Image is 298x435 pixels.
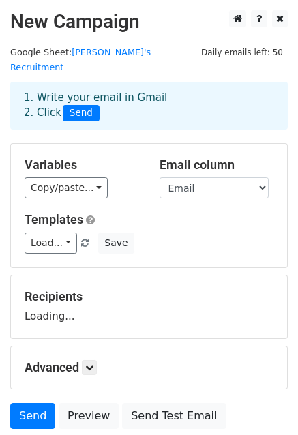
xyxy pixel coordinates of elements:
[10,47,151,73] small: Google Sheet:
[10,47,151,73] a: [PERSON_NAME]'s Recruitment
[10,403,55,429] a: Send
[59,403,119,429] a: Preview
[160,157,274,172] h5: Email column
[14,90,284,121] div: 1. Write your email in Gmail 2. Click
[25,289,273,304] h5: Recipients
[25,212,83,226] a: Templates
[25,157,139,172] h5: Variables
[122,403,226,429] a: Send Test Email
[98,232,134,254] button: Save
[196,45,288,60] span: Daily emails left: 50
[25,232,77,254] a: Load...
[63,105,100,121] span: Send
[25,177,108,198] a: Copy/paste...
[196,47,288,57] a: Daily emails left: 50
[25,289,273,325] div: Loading...
[25,360,273,375] h5: Advanced
[10,10,288,33] h2: New Campaign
